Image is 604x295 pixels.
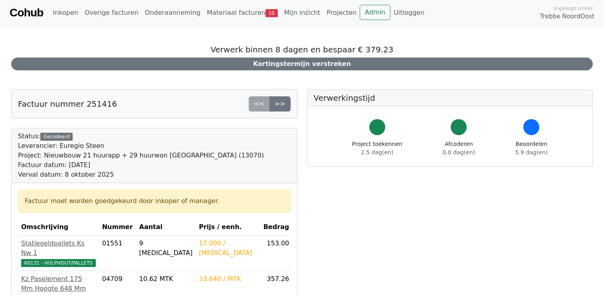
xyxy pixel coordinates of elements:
div: Status: [18,132,264,179]
a: Uitloggen [390,5,428,21]
div: Afcoderen [443,140,475,157]
span: Ingelogd onder: [554,4,594,12]
div: Factuur moet worden goedgekeurd door inkoper of manager. [25,196,284,206]
a: Admin [360,5,390,20]
a: Projecten [323,5,360,21]
h5: Verwerkingstijd [314,93,586,103]
a: Materiaal facturen10 [204,5,281,21]
a: Statiegeldpallets Ks Nw 160131 - HULPHOUT/PALLETS [21,239,96,267]
th: Nummer [99,219,136,235]
a: Mijn inzicht [281,5,324,21]
span: 5.9 dag(en) [515,149,548,155]
th: Omschrijving [18,219,99,235]
td: 153.00 [255,235,292,271]
div: 10.62 MTK [139,274,193,284]
a: Onderaanneming [142,5,204,21]
div: Project toekennen [352,140,402,157]
div: Statiegeldpallets Ks Nw 1 [21,239,96,258]
div: 9 [MEDICAL_DATA] [139,239,193,258]
div: Beoordelen [515,140,548,157]
div: Leverancier: Euregio Steen [18,141,264,151]
th: Bedrag [255,219,292,235]
h5: Factuur nummer 251416 [18,99,117,109]
div: Factuur datum: [DATE] [18,160,264,170]
span: 60131 - HULPHOUT/PALLETS [21,259,96,267]
th: Prijs / eenh. [196,219,255,235]
a: Cohub [10,3,43,22]
div: Kortingstermijn verstreken [11,58,593,70]
div: Gecodeerd [40,133,73,141]
h5: Verwerk binnen 8 dagen en bespaar € 379.23 [11,45,593,54]
div: Verval datum: 8 oktober 2025 [18,170,264,179]
span: Trebbe NoordOost [540,12,594,21]
div: 17.000 / [MEDICAL_DATA] [199,239,252,258]
div: 33.640 / MTK [199,274,252,284]
a: Inkopen [50,5,81,21]
th: Aantal [136,219,196,235]
a: Overige facturen [81,5,142,21]
div: Project: Nieuwbouw 21 huurapp + 29 huurwon [GEOGRAPHIC_DATA] (13070) [18,151,264,160]
span: 0.0 dag(en) [443,149,475,155]
td: 01551 [99,235,136,271]
span: 2.5 dag(en) [361,149,393,155]
a: >> [269,96,291,112]
span: 10 [265,9,278,17]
